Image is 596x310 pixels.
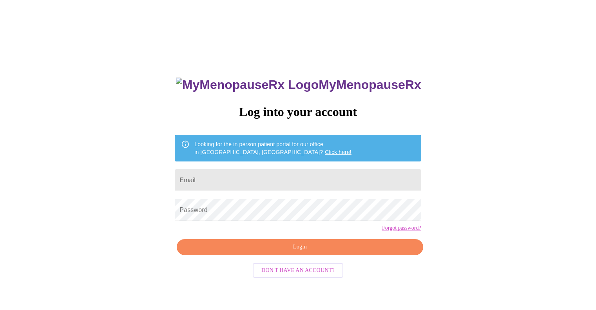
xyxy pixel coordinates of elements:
span: Don't have an account? [261,266,335,276]
a: Don't have an account? [251,266,345,273]
img: MyMenopauseRx Logo [176,78,319,92]
div: Looking for the in person patient portal for our office in [GEOGRAPHIC_DATA], [GEOGRAPHIC_DATA]? [194,137,351,159]
button: Don't have an account? [253,263,343,278]
button: Login [177,239,423,255]
a: Click here! [325,149,351,155]
span: Login [186,242,414,252]
a: Forgot password? [382,225,421,231]
h3: MyMenopauseRx [176,78,421,92]
h3: Log into your account [175,105,421,119]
